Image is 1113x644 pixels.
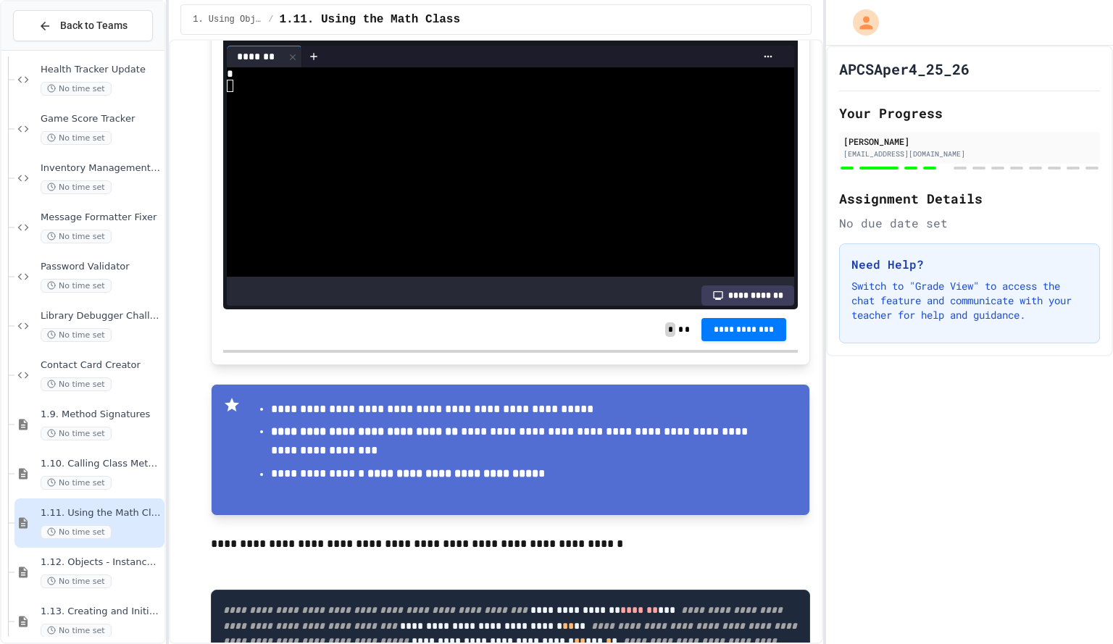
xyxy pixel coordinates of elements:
p: Switch to "Grade View" to access the chat feature and communicate with your teacher for help and ... [851,279,1088,322]
span: No time set [41,574,112,588]
span: 1. Using Objects and Methods [193,14,262,25]
span: No time set [41,624,112,637]
div: [PERSON_NAME] [843,135,1096,148]
span: No time set [41,427,112,440]
span: No time set [41,377,112,391]
span: 1.11. Using the Math Class [279,11,460,28]
span: Library Debugger Challenge [41,310,162,322]
span: No time set [41,230,112,243]
div: No due date set [839,214,1100,232]
span: No time set [41,476,112,490]
span: Password Validator [41,261,162,273]
span: 1.13. Creating and Initializing Objects: Constructors [41,606,162,618]
span: Inventory Management System [41,162,162,175]
div: [EMAIL_ADDRESS][DOMAIN_NAME] [843,149,1096,159]
span: 1.12. Objects - Instances of Classes [41,556,162,569]
span: Game Score Tracker [41,113,162,125]
span: 1.9. Method Signatures [41,409,162,421]
span: Message Formatter Fixer [41,212,162,224]
button: Back to Teams [13,10,153,41]
span: No time set [41,525,112,539]
span: No time set [41,328,112,342]
span: Health Tracker Update [41,64,162,76]
span: Contact Card Creator [41,359,162,372]
span: 1.11. Using the Math Class [41,507,162,519]
span: No time set [41,279,112,293]
span: No time set [41,82,112,96]
h2: Your Progress [839,103,1100,123]
h1: APCSAper4_25_26 [839,59,970,79]
span: 1.10. Calling Class Methods [41,458,162,470]
span: Back to Teams [60,18,128,33]
div: My Account [838,6,883,39]
span: No time set [41,180,112,194]
span: No time set [41,131,112,145]
span: / [268,14,273,25]
h3: Need Help? [851,256,1088,273]
h2: Assignment Details [839,188,1100,209]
